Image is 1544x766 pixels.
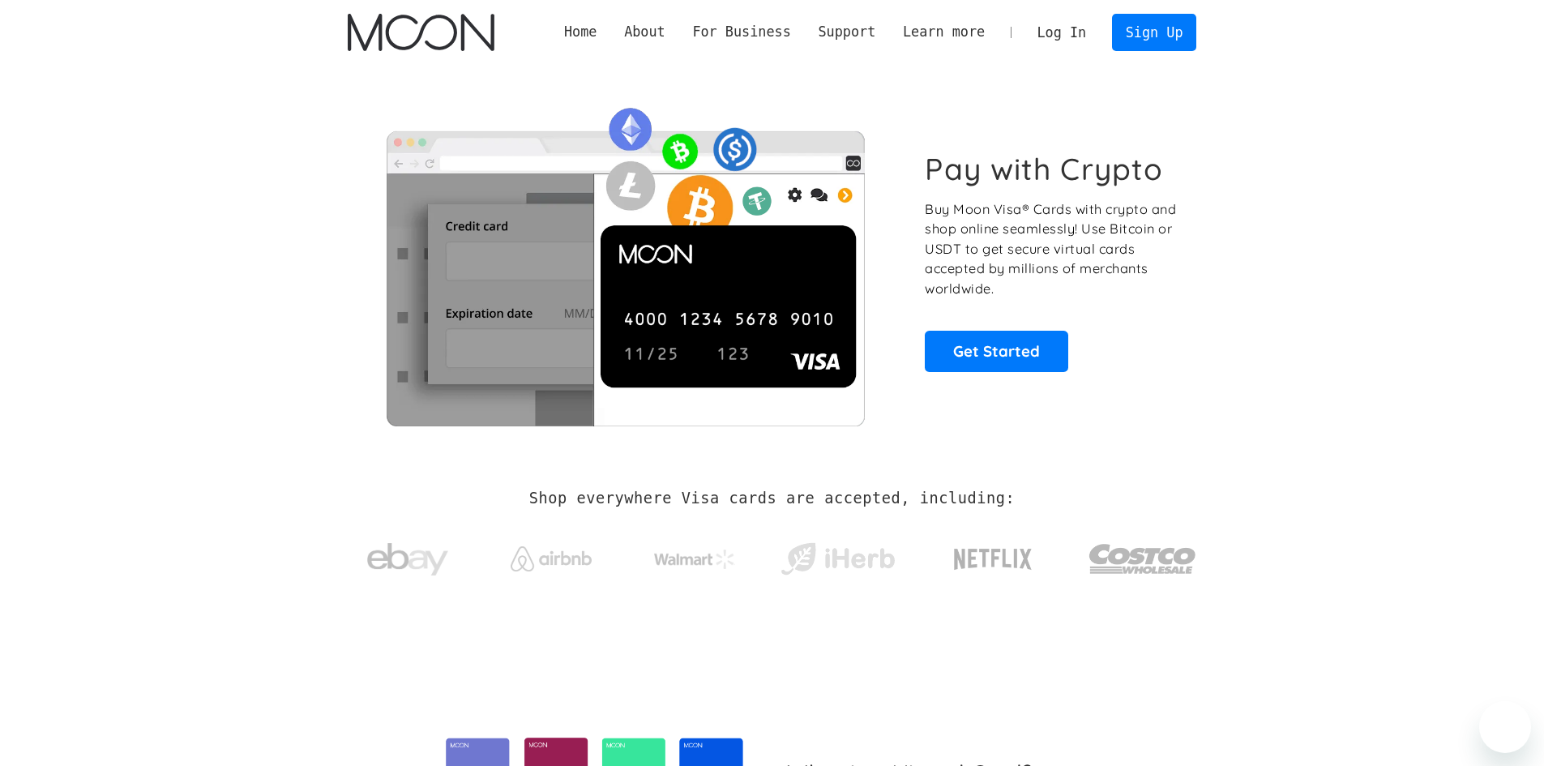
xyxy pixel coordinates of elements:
img: ebay [367,534,448,585]
img: Netflix [952,539,1033,580]
img: iHerb [777,538,898,580]
a: Log In [1024,15,1100,50]
img: Moon Cards let you spend your crypto anywhere Visa is accepted. [348,96,903,426]
div: For Business [692,22,790,42]
img: Costco [1088,528,1197,589]
a: Sign Up [1112,14,1196,50]
div: Learn more [889,22,999,42]
h2: Shop everywhere Visa cards are accepted, including: [529,490,1015,507]
div: For Business [679,22,805,42]
a: iHerb [777,522,898,588]
p: Buy Moon Visa® Cards with crypto and shop online seamlessly! Use Bitcoin or USDT to get secure vi... [925,199,1178,299]
a: Get Started [925,331,1068,371]
a: Airbnb [490,530,611,580]
a: Netflix [921,523,1066,588]
div: About [610,22,678,42]
a: Home [550,22,610,42]
a: Walmart [634,533,755,577]
a: Costco [1088,512,1197,597]
img: Airbnb [511,546,592,571]
img: Moon Logo [348,14,494,51]
div: About [624,22,665,42]
iframe: Botón para iniciar la ventana de mensajería [1479,701,1531,753]
a: ebay [348,518,468,593]
div: Support [805,22,889,42]
a: home [348,14,494,51]
img: Walmart [654,550,735,569]
h1: Pay with Crypto [925,151,1163,187]
div: Support [818,22,875,42]
div: Learn more [903,22,985,42]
